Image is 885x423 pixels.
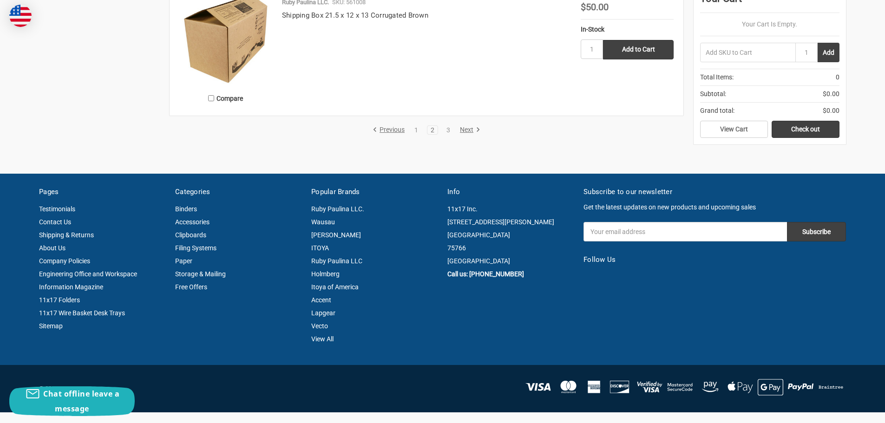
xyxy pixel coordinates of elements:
[39,205,75,213] a: Testimonials
[700,121,768,138] a: View Cart
[787,222,846,241] input: Subscribe
[9,5,32,27] img: duty and tax information for United States
[457,126,480,134] a: Next
[39,296,80,304] a: 11x17 Folders
[443,127,453,133] a: 3
[583,222,787,241] input: Your email address
[583,202,846,212] p: Get the latest updates on new products and upcoming sales
[311,270,340,278] a: Holmberg
[581,25,674,34] div: In-Stock
[818,43,839,62] button: Add
[175,205,197,213] a: Binders
[581,1,609,13] span: $50.00
[447,270,524,278] a: Call us: [PHONE_NUMBER]
[311,218,335,226] a: Wausau
[208,95,214,101] input: Compare
[311,244,329,252] a: ITOYA
[311,205,364,213] a: Ruby Paulina LLC.
[700,43,795,62] input: Add SKU to Cart
[175,218,210,226] a: Accessories
[772,121,839,138] a: Check out
[311,231,361,239] a: [PERSON_NAME]
[411,127,421,133] a: 1
[39,322,63,330] a: Sitemap
[311,309,335,317] a: Lapgear
[175,187,302,197] h5: Categories
[175,231,206,239] a: Clipboards
[823,106,839,116] span: $0.00
[311,283,359,291] a: Itoya of America
[583,187,846,197] h5: Subscribe to our newsletter
[175,283,207,291] a: Free Offers
[311,187,438,197] h5: Popular Brands
[39,257,90,265] a: Company Policies
[311,257,362,265] a: Ruby Paulina LLC
[373,126,408,134] a: Previous
[311,322,328,330] a: Vecto
[39,244,66,252] a: About Us
[836,72,839,82] span: 0
[311,296,331,304] a: Accent
[447,187,574,197] h5: Info
[700,89,726,99] span: Subtotal:
[700,20,839,29] p: Your Cart Is Empty.
[311,335,334,343] a: View All
[39,187,165,197] h5: Pages
[447,202,574,267] address: 11x17 Inc. [STREET_ADDRESS][PERSON_NAME] [GEOGRAPHIC_DATA] 75766 [GEOGRAPHIC_DATA]
[39,384,438,393] p: © 2025 11x17
[427,127,438,133] a: 2
[39,231,94,239] a: Shipping & Returns
[175,244,216,252] a: Filing Systems
[282,11,428,20] a: Shipping Box 21.5 x 12 x 13 Corrugated Brown
[700,106,734,116] span: Grand total:
[39,309,125,317] a: 11x17 Wire Basket Desk Trays
[583,254,846,265] h5: Follow Us
[39,218,71,226] a: Contact Us
[9,386,135,416] button: Chat offline leave a message
[823,89,839,99] span: $0.00
[39,270,137,291] a: Engineering Office and Workspace Information Magazine
[603,40,674,59] input: Add to Cart
[43,389,119,414] span: Chat offline leave a message
[175,270,226,278] a: Storage & Mailing
[179,91,272,106] label: Compare
[175,257,192,265] a: Paper
[700,72,734,82] span: Total Items:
